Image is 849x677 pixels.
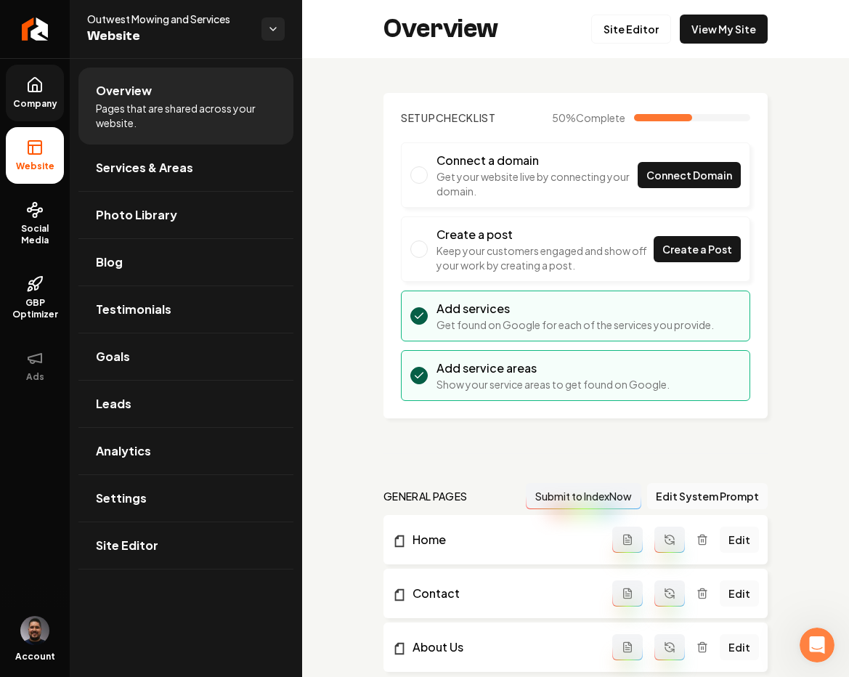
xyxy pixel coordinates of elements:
[680,15,768,44] a: View My Site
[29,128,261,153] p: How can we help?
[436,169,638,198] p: Get your website live by connecting your domain.
[30,232,118,248] span: Search for help
[96,490,147,507] span: Settings
[20,371,50,383] span: Ads
[392,585,612,602] a: Contact
[32,490,65,500] span: Home
[21,225,269,254] button: Search for help
[87,12,250,26] span: Outwest Mowing and Services
[6,190,64,258] a: Social Media
[29,103,261,128] p: Hi there 👋
[96,301,171,318] span: Testimonials
[87,26,250,46] span: Website
[20,616,49,645] button: Open user button
[392,531,612,548] a: Home
[638,162,741,188] a: Connect Domain
[97,453,193,511] button: Messages
[7,98,63,110] span: Company
[15,171,276,211] div: Send us a message
[720,634,759,660] a: Edit
[576,111,625,124] span: Complete
[436,317,714,332] p: Get found on Google for each of the services you provide.
[662,242,732,257] span: Create a Post
[21,275,269,317] a: From No Online Presence to $30K Projects and 20x More Impressions
[612,527,643,553] button: Add admin page prompt
[250,23,276,49] div: Close
[96,537,158,554] span: Site Editor
[800,628,834,662] iframe: To enrich screen reader interactions, please activate Accessibility in Grammarly extension settings
[78,522,293,569] a: Site Editor
[30,184,243,199] div: Send us a message
[78,192,293,238] a: Photo Library
[6,297,64,320] span: GBP Optimizer
[436,152,638,169] h3: Connect a domain
[612,580,643,607] button: Add admin page prompt
[383,15,498,44] h2: Overview
[6,65,64,121] a: Company
[383,489,468,503] h2: general pages
[96,82,152,100] span: Overview
[401,110,496,125] h2: Checklist
[401,111,436,124] span: Setup
[392,639,612,656] a: About Us
[552,110,625,125] span: 50 %
[29,28,54,51] img: logo
[96,206,177,224] span: Photo Library
[436,377,670,392] p: Show your service areas to get found on Google.
[436,243,654,272] p: Keep your customers engaged and show off your work by creating a post.
[78,475,293,522] a: Settings
[6,338,64,394] button: Ads
[78,381,293,427] a: Leads
[30,280,243,311] div: From No Online Presence to $30K Projects and 20x More Impressions
[436,360,670,377] h3: Add service areas
[6,264,64,332] a: GBP Optimizer
[647,483,768,509] button: Edit System Prompt
[646,168,732,183] span: Connect Domain
[96,348,130,365] span: Goals
[78,145,293,191] a: Services & Areas
[96,395,131,413] span: Leads
[230,490,253,500] span: Help
[78,428,293,474] a: Analytics
[78,286,293,333] a: Testimonials
[194,453,291,511] button: Help
[15,651,55,662] span: Account
[654,236,741,262] a: Create a Post
[198,23,227,52] img: Profile image for David
[526,483,641,509] button: Submit to IndexNow
[436,300,714,317] h3: Add services
[96,442,151,460] span: Analytics
[720,580,759,607] a: Edit
[22,17,49,41] img: Rebolt Logo
[20,616,49,645] img: Daniel Humberto Ortega Celis
[612,634,643,660] button: Add admin page prompt
[78,333,293,380] a: Goals
[591,15,671,44] a: Site Editor
[6,223,64,246] span: Social Media
[720,527,759,553] a: Edit
[78,239,293,285] a: Blog
[96,159,193,177] span: Services & Areas
[10,161,60,172] span: Website
[436,226,654,243] h3: Create a post
[96,254,123,271] span: Blog
[121,490,171,500] span: Messages
[96,101,276,130] span: Pages that are shared across your website.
